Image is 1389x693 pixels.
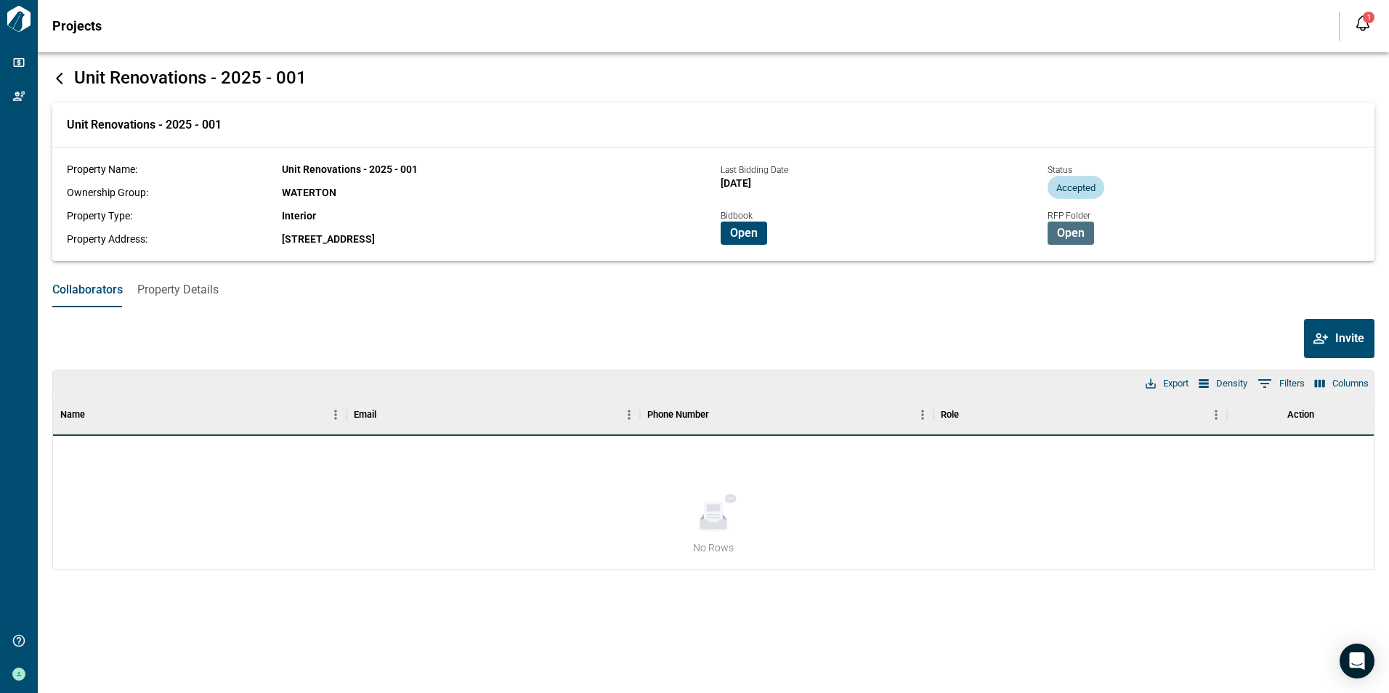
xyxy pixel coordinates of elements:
[693,540,734,555] span: No Rows
[941,394,959,435] div: Role
[709,405,729,425] button: Sort
[959,405,979,425] button: Sort
[282,163,418,175] span: Unit Renovations - 2025 - 001
[354,394,376,435] div: Email
[67,163,137,175] span: Property Name:
[1048,225,1094,239] a: Open
[1205,404,1227,426] button: Menu
[1351,12,1374,35] button: Open notification feed
[647,394,709,435] div: Phone Number
[137,283,219,297] span: Property Details
[721,211,753,221] span: Bidbook
[1057,226,1085,240] span: Open
[640,394,934,435] div: Phone Number
[1340,644,1374,678] div: Open Intercom Messenger
[1254,372,1308,395] button: Show filters
[325,404,347,426] button: Menu
[282,233,375,245] span: [STREET_ADDRESS]
[721,165,788,175] span: Last Bidding Date
[912,404,934,426] button: Menu
[52,19,102,33] span: Projects
[74,68,307,88] span: Unit Renovations - 2025 - 001
[67,187,148,198] span: Ownership Group:
[282,210,316,222] span: Interior
[1048,182,1104,193] span: Accepted
[1195,374,1251,393] button: Density
[934,394,1227,435] div: Role
[1048,165,1072,175] span: Status
[282,187,336,198] span: WATERTON
[1367,14,1371,21] span: 1
[721,177,751,189] span: [DATE]
[53,394,347,435] div: Name
[1311,374,1372,393] button: Select columns
[347,394,640,435] div: Email
[721,222,767,245] button: Open
[376,405,397,425] button: Sort
[85,405,105,425] button: Sort
[1142,374,1192,393] button: Export
[52,283,123,297] span: Collaborators
[1048,222,1094,245] button: Open
[60,394,85,435] div: Name
[1335,331,1364,346] span: Invite
[1304,319,1374,358] button: Invite
[618,404,640,426] button: Menu
[1287,394,1314,435] div: Action
[67,233,147,245] span: Property Address:
[67,210,132,222] span: Property Type:
[1227,394,1374,435] div: Action
[730,226,758,240] span: Open
[1048,211,1090,221] span: RFP Folder
[721,225,767,239] a: Open
[67,118,222,132] span: Unit Renovations - 2025 - 001
[38,272,1389,307] div: base tabs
